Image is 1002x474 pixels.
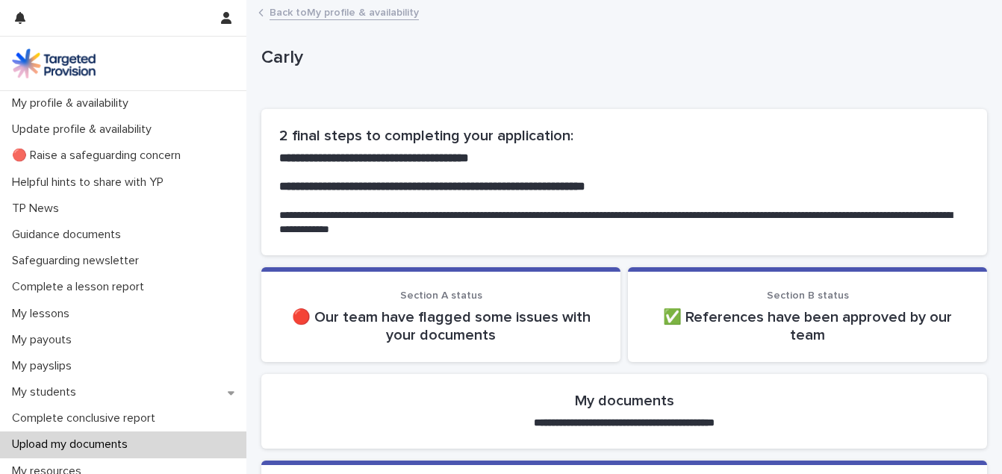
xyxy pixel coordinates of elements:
p: TP News [6,202,71,216]
h2: 2 final steps to completing your application: [279,127,969,145]
p: My payslips [6,359,84,373]
p: My payouts [6,333,84,347]
p: My profile & availability [6,96,140,110]
h2: My documents [575,392,674,410]
p: Helpful hints to share with YP [6,175,175,190]
p: My students [6,385,88,399]
img: M5nRWzHhSzIhMunXDL62 [12,49,96,78]
p: Update profile & availability [6,122,164,137]
span: Section B status [767,290,849,301]
p: Complete a lesson report [6,280,156,294]
span: Section A status [400,290,482,301]
p: ✅ References have been approved by our team [646,308,969,344]
a: Back toMy profile & availability [270,3,419,20]
p: 🔴 Raise a safeguarding concern [6,149,193,163]
p: My lessons [6,307,81,321]
p: Complete conclusive report [6,411,167,425]
p: Upload my documents [6,437,140,452]
p: 🔴 Our team have flagged some issues with your documents [279,308,603,344]
p: Guidance documents [6,228,133,242]
p: Safeguarding newsletter [6,254,151,268]
p: Carly [261,47,981,69]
